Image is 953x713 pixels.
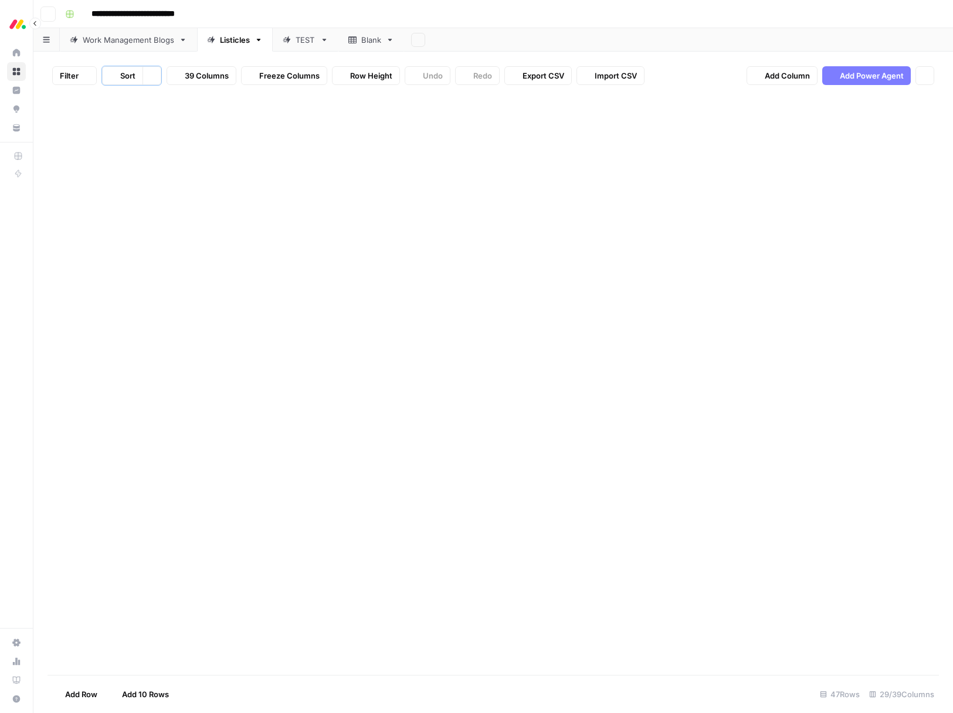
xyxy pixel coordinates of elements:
[7,652,26,671] a: Usage
[7,671,26,690] a: Learning Hub
[48,685,104,704] button: Add Row
[405,66,450,85] button: Undo
[60,28,197,52] a: Work Management Blogs
[576,66,645,85] button: Import CSV
[185,70,229,82] span: 39 Columns
[120,70,135,82] span: Sort
[7,13,28,35] img: Monday.com Logo
[864,685,939,704] div: 29/39 Columns
[65,688,97,700] span: Add Row
[273,28,338,52] a: TEST
[815,685,864,704] div: 47 Rows
[595,70,637,82] span: Import CSV
[7,118,26,137] a: Your Data
[83,34,174,46] div: Work Management Blogs
[822,66,911,85] button: Add Power Agent
[473,70,492,82] span: Redo
[122,688,169,700] span: Add 10 Rows
[60,70,79,82] span: Filter
[7,9,26,39] button: Workspace: Monday.com
[423,70,443,82] span: Undo
[220,34,250,46] div: Listicles
[7,62,26,81] a: Browse
[7,81,26,100] a: Insights
[7,633,26,652] a: Settings
[747,66,818,85] button: Add Column
[102,66,143,85] button: Sort
[296,34,316,46] div: TEST
[523,70,564,82] span: Export CSV
[840,70,904,82] span: Add Power Agent
[455,66,500,85] button: Redo
[338,28,404,52] a: Blank
[7,43,26,62] a: Home
[361,34,381,46] div: Blank
[241,66,327,85] button: Freeze Columns
[504,66,572,85] button: Export CSV
[104,685,176,704] button: Add 10 Rows
[197,28,273,52] a: Listicles
[7,690,26,708] button: Help + Support
[7,100,26,118] a: Opportunities
[350,70,392,82] span: Row Height
[167,66,236,85] button: 39 Columns
[259,70,320,82] span: Freeze Columns
[52,66,97,85] button: Filter
[332,66,400,85] button: Row Height
[765,70,810,82] span: Add Column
